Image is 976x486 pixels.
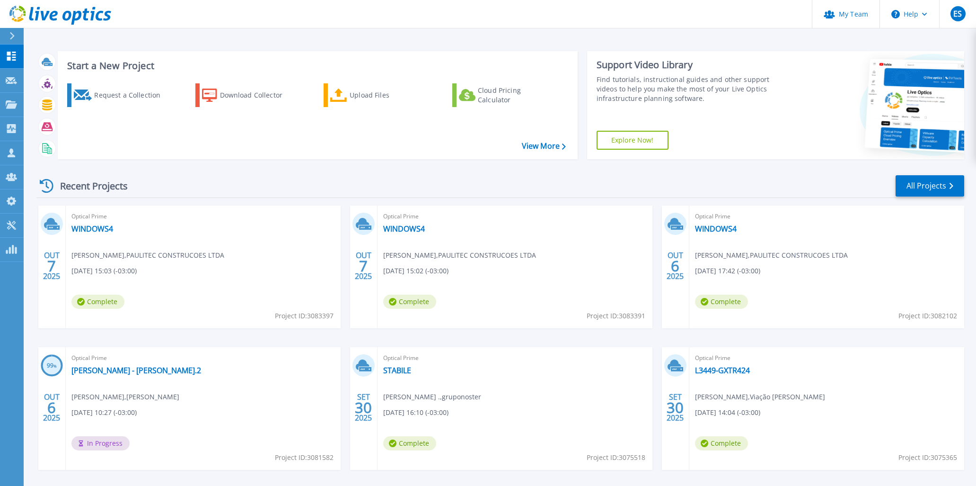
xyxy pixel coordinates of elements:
span: [DATE] 14:04 (-03:00) [695,407,760,418]
a: STABILE [383,366,411,375]
a: Download Collector [195,83,301,107]
span: Project ID: 3081582 [275,452,334,463]
span: Complete [695,436,748,450]
div: Download Collector [220,86,296,105]
span: [DATE] 16:10 (-03:00) [383,407,448,418]
div: OUT 2025 [354,249,372,283]
span: 30 [355,404,372,412]
a: Cloud Pricing Calculator [452,83,558,107]
span: Optical Prime [695,211,958,222]
span: Optical Prime [383,211,647,222]
div: OUT 2025 [666,249,684,283]
span: Project ID: 3083391 [587,311,645,321]
a: Request a Collection [67,83,173,107]
span: ES [953,10,962,18]
span: 6 [671,262,679,270]
span: [DATE] 15:03 (-03:00) [71,266,137,276]
span: Optical Prime [695,353,958,363]
span: Complete [383,295,436,309]
a: WINDOWS4 [695,224,737,234]
span: [PERSON_NAME] , PAULITEC CONSTRUCOES LTDA [383,250,536,261]
a: WINDOWS4 [383,224,425,234]
a: View More [522,142,566,151]
span: Complete [71,295,124,309]
span: Optical Prime [71,353,335,363]
a: Upload Files [324,83,429,107]
span: 7 [359,262,368,270]
a: WINDOWS4 [71,224,113,234]
div: Recent Projects [36,174,141,198]
span: % [53,363,57,369]
span: Optical Prime [383,353,647,363]
a: L3449-GXTR424 [695,366,750,375]
div: SET 2025 [354,390,372,425]
span: Project ID: 3075518 [587,452,645,463]
div: Upload Files [350,86,425,105]
div: Request a Collection [94,86,170,105]
a: Explore Now! [597,131,668,150]
div: Cloud Pricing Calculator [478,86,554,105]
h3: 99 [41,360,63,371]
div: Find tutorials, instructional guides and other support videos to help you make the most of your L... [597,75,790,103]
span: Project ID: 3082102 [898,311,957,321]
span: [DATE] 15:02 (-03:00) [383,266,448,276]
span: [PERSON_NAME] , PAULITEC CONSTRUCOES LTDA [695,250,848,261]
span: 30 [667,404,684,412]
div: Support Video Library [597,59,790,71]
span: 6 [47,404,56,412]
span: [DATE] 17:42 (-03:00) [695,266,760,276]
div: OUT 2025 [43,390,61,425]
h3: Start a New Project [67,61,565,71]
span: [PERSON_NAME] , [PERSON_NAME] [71,392,179,402]
span: [DATE] 10:27 (-03:00) [71,407,137,418]
div: OUT 2025 [43,249,61,283]
span: In Progress [71,436,130,450]
span: Complete [383,436,436,450]
span: Complete [695,295,748,309]
span: Project ID: 3083397 [275,311,334,321]
span: 7 [47,262,56,270]
a: [PERSON_NAME] - [PERSON_NAME].2 [71,366,201,375]
span: Optical Prime [71,211,335,222]
a: All Projects [896,175,964,197]
span: [PERSON_NAME] . , gruponoster [383,392,481,402]
div: SET 2025 [666,390,684,425]
span: [PERSON_NAME] , Viação [PERSON_NAME] [695,392,825,402]
span: [PERSON_NAME] , PAULITEC CONSTRUCOES LTDA [71,250,224,261]
span: Project ID: 3075365 [898,452,957,463]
